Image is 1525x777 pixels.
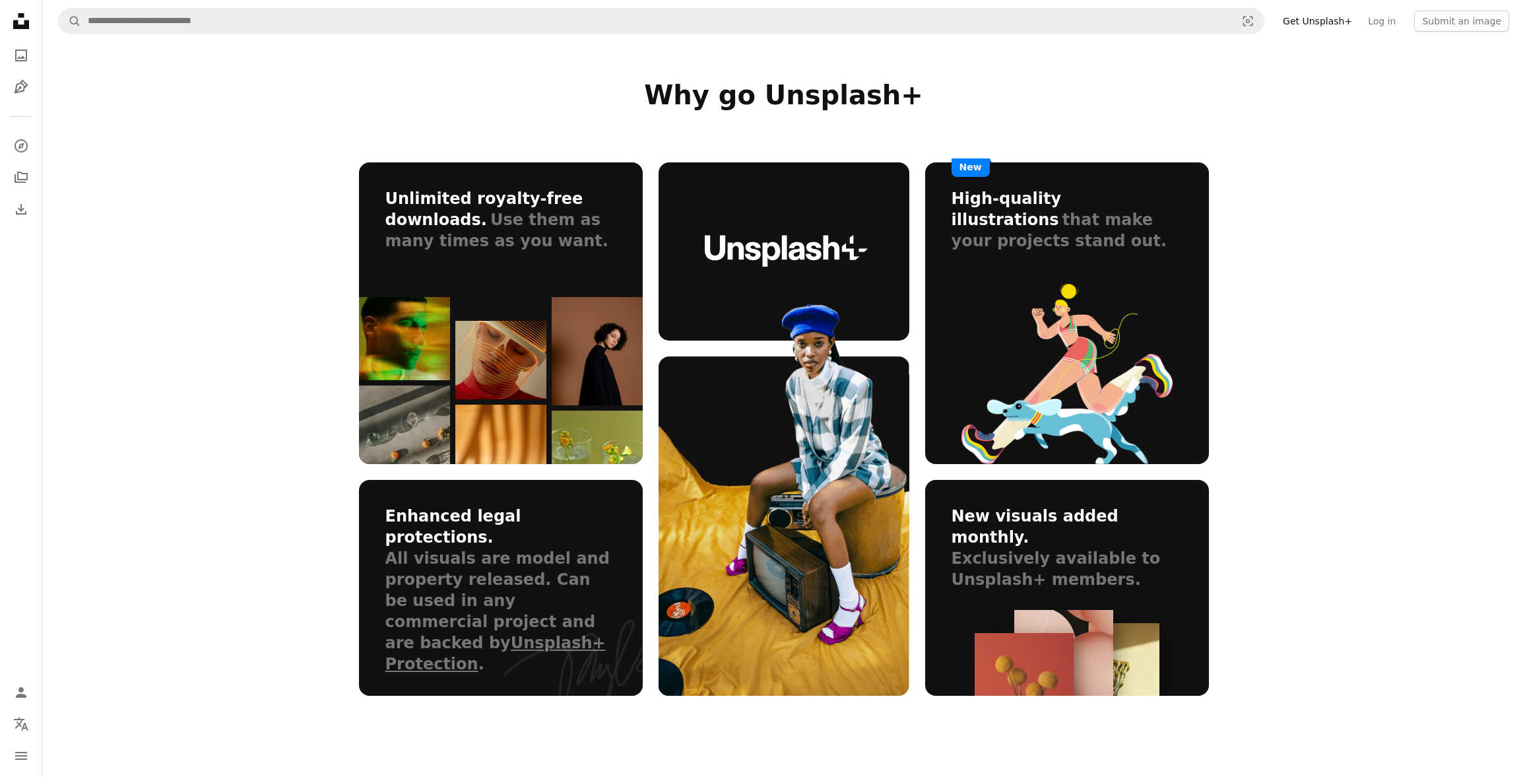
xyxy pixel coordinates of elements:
[455,321,546,399] img: bento_img-03.jpg
[952,211,1167,250] span: that make your projects stand out.
[8,42,34,69] a: Photos
[552,411,643,534] img: bento_img-06.jpg
[385,549,610,673] span: All visuals are model and property released. Can be used in any commercial project and are backed...
[8,74,34,100] a: Illustrations
[952,158,990,177] span: New
[1275,11,1360,32] a: Get Unsplash+
[359,386,450,534] img: bento_img-02.jpg
[8,196,34,222] a: Download History
[952,506,1183,549] h3: New visuals added monthly.
[1414,11,1509,32] button: Submit an image
[385,189,583,229] h3: Unlimited royalty-free downloads.
[8,8,34,37] a: Home — Unsplash
[552,297,643,406] img: bento_img-05.jpg
[1232,9,1264,34] button: Visual search
[952,189,1062,229] h3: High-quality illustrations
[1360,11,1404,32] a: Log in
[59,9,81,34] button: Search Unsplash
[8,133,34,159] a: Explore
[659,207,985,696] img: bento_img-middle.png
[1014,610,1113,702] img: bento_img-stacked-02.jpg
[8,711,34,737] button: Language
[385,506,616,549] h3: Enhanced legal protections.
[8,679,34,706] a: Log in / Sign up
[8,743,34,769] button: Menu
[952,549,1161,589] span: Exclusively available to Unsplash+ members.
[359,79,1209,111] h2: Why go Unsplash+
[8,164,34,191] a: Collections
[58,8,1264,34] form: Find visuals sitewide
[359,297,450,380] img: bento_img-01.jpg
[455,405,546,534] img: bento_img-04.jpg
[961,284,1173,465] img: bento_img-illustration.png
[385,211,608,250] span: Use them as many times as you want.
